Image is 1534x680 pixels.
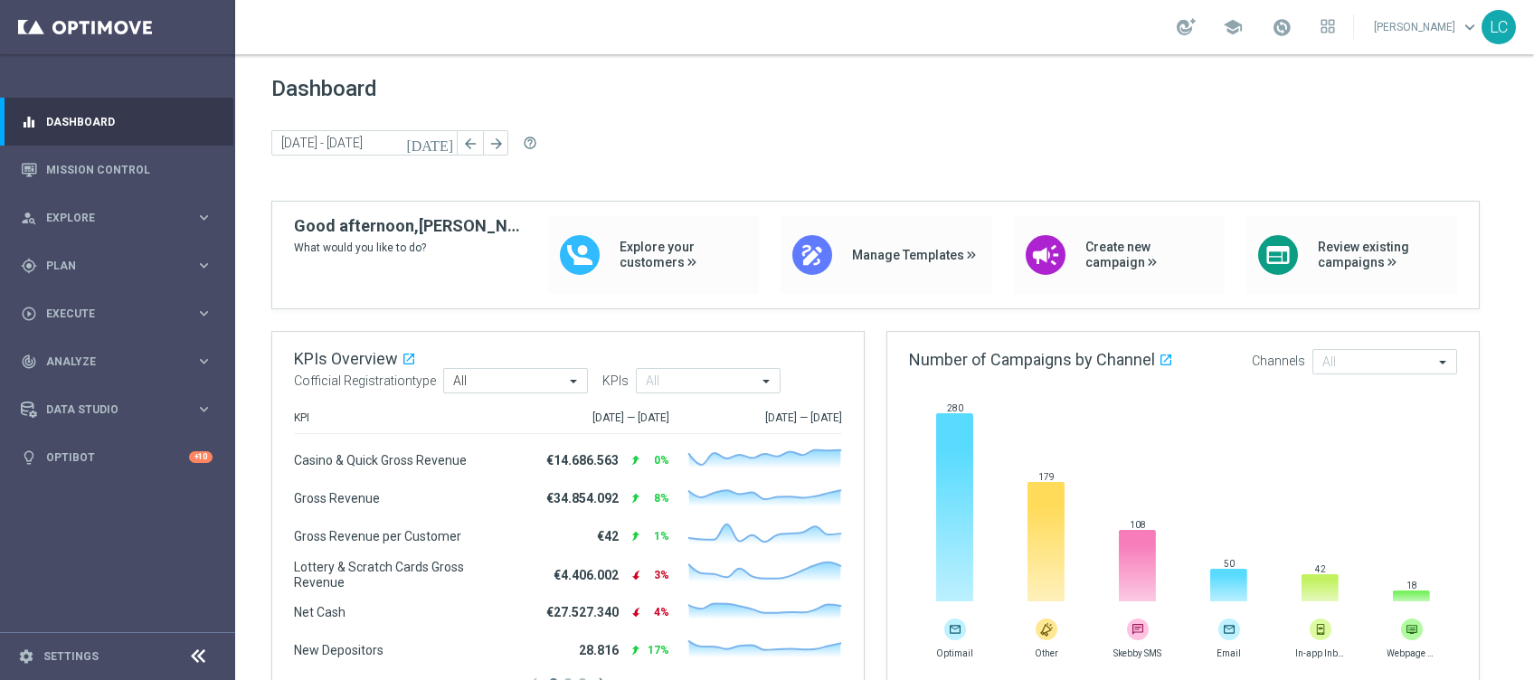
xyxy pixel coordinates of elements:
div: Data Studio [21,401,195,418]
div: Plan [21,258,195,274]
a: Dashboard [46,98,213,146]
i: person_search [21,210,37,226]
i: keyboard_arrow_right [195,257,213,274]
button: equalizer Dashboard [20,115,213,129]
a: Mission Control [46,146,213,194]
div: Execute [21,306,195,322]
div: +10 [189,451,213,463]
i: keyboard_arrow_right [195,401,213,418]
div: Analyze [21,354,195,370]
button: gps_fixed Plan keyboard_arrow_right [20,259,213,273]
button: person_search Explore keyboard_arrow_right [20,211,213,225]
i: keyboard_arrow_right [195,209,213,226]
i: settings [18,648,34,665]
div: LC [1482,10,1516,44]
span: Data Studio [46,404,195,415]
a: Optibot [46,433,189,481]
span: keyboard_arrow_down [1460,17,1480,37]
div: Mission Control [21,146,213,194]
span: Analyze [46,356,195,367]
i: keyboard_arrow_right [195,353,213,370]
div: Explore [21,210,195,226]
i: lightbulb [21,449,37,466]
button: track_changes Analyze keyboard_arrow_right [20,354,213,369]
span: school [1223,17,1243,37]
a: [PERSON_NAME]keyboard_arrow_down [1372,14,1482,41]
span: Execute [46,308,195,319]
div: Optibot [21,433,213,481]
i: equalizer [21,114,37,130]
button: lightbulb Optibot +10 [20,450,213,465]
span: Plan [46,260,195,271]
a: Settings [43,651,99,662]
i: play_circle_outline [21,306,37,322]
i: track_changes [21,354,37,370]
button: Mission Control [20,163,213,177]
button: Data Studio keyboard_arrow_right [20,402,213,417]
i: keyboard_arrow_right [195,305,213,322]
i: gps_fixed [21,258,37,274]
div: Dashboard [21,98,213,146]
span: Explore [46,212,195,223]
button: play_circle_outline Execute keyboard_arrow_right [20,307,213,321]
